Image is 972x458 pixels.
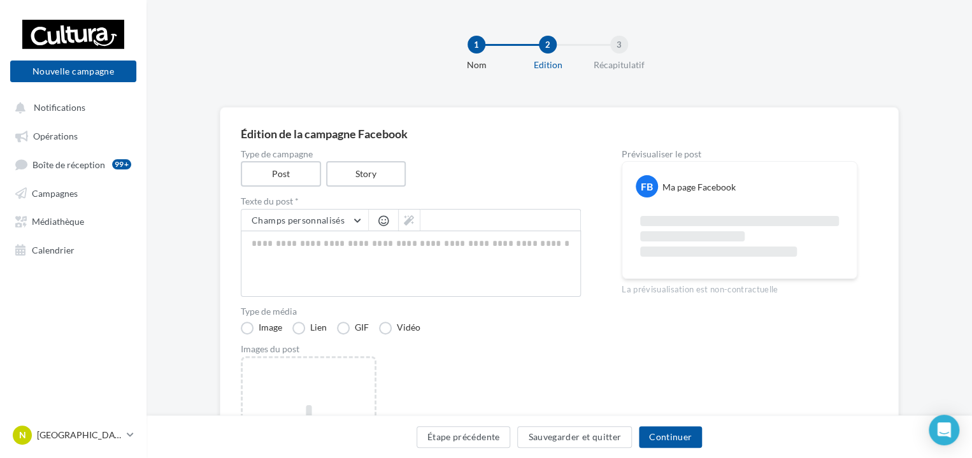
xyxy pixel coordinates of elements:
[252,215,345,225] span: Champs personnalisés
[241,345,581,354] div: Images du post
[326,161,406,187] label: Story
[112,159,131,169] div: 99+
[8,96,134,118] button: Notifications
[539,36,557,54] div: 2
[241,150,581,159] label: Type de campagne
[10,61,136,82] button: Nouvelle campagne
[622,279,857,296] div: La prévisualisation est non-contractuelle
[32,216,84,227] span: Médiathèque
[337,322,369,334] label: GIF
[241,197,581,206] label: Texte du post *
[468,36,485,54] div: 1
[517,426,632,448] button: Sauvegarder et quitter
[8,209,139,232] a: Médiathèque
[662,181,736,194] div: Ma page Facebook
[622,150,857,159] div: Prévisualiser le post
[34,102,85,113] span: Notifications
[292,322,327,334] label: Lien
[19,429,26,441] span: N
[929,415,959,445] div: Open Intercom Messenger
[379,322,420,334] label: Vidéo
[436,59,517,71] div: Nom
[8,238,139,261] a: Calendrier
[241,307,581,316] label: Type de média
[37,429,122,441] p: [GEOGRAPHIC_DATA]
[8,124,139,147] a: Opérations
[639,426,702,448] button: Continuer
[33,131,78,141] span: Opérations
[610,36,628,54] div: 3
[417,426,511,448] button: Étape précédente
[8,152,139,176] a: Boîte de réception99+
[636,175,658,197] div: FB
[241,210,368,231] button: Champs personnalisés
[32,187,78,198] span: Campagnes
[32,159,105,169] span: Boîte de réception
[241,128,878,140] div: Édition de la campagne Facebook
[8,181,139,204] a: Campagnes
[241,161,321,187] label: Post
[241,322,282,334] label: Image
[507,59,589,71] div: Edition
[10,423,136,447] a: N [GEOGRAPHIC_DATA]
[32,244,75,255] span: Calendrier
[578,59,660,71] div: Récapitulatif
